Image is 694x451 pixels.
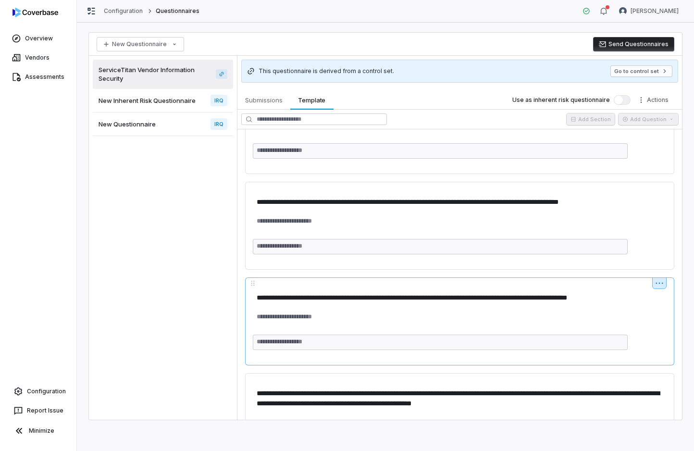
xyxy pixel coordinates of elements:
button: Go to control set [610,65,672,77]
button: Minimize [4,421,73,440]
a: Configuration [104,7,143,15]
span: IRQ [211,95,227,106]
a: New QuestionnaireIRQ [93,113,233,136]
label: Use as inherent risk questionnaire [512,96,610,104]
a: ServiceTitan Vendor Information Security [216,69,227,79]
span: IRQ [211,118,227,130]
a: ServiceTitan Vendor Information Security [93,60,233,89]
button: More actions [652,277,667,289]
img: Yuni Shin avatar [619,7,627,15]
span: Overview [25,35,53,42]
img: logo-D7KZi-bG.svg [12,8,58,17]
span: Vendors [25,54,50,62]
button: More actions [634,93,674,107]
span: New Inherent Risk Questionnaire [99,96,196,105]
span: This questionnaire is derived from a control set. [259,67,394,75]
span: Configuration [27,388,66,395]
span: New Questionnaire [99,120,156,128]
button: Send Questionnaires [593,37,674,51]
span: [PERSON_NAME] [631,7,679,15]
a: Overview [2,30,74,47]
span: Report Issue [27,407,63,414]
button: Yuni Shin avatar[PERSON_NAME] [613,4,684,18]
span: ServiceTitan Vendor Information Security [99,65,212,83]
a: New Inherent Risk QuestionnaireIRQ [93,89,233,113]
span: Template [294,94,329,106]
span: Questionnaires [156,7,200,15]
span: Submissions [241,94,286,106]
a: Assessments [2,68,74,86]
span: Assessments [25,73,64,81]
button: New Questionnaire [97,37,184,51]
a: Configuration [4,383,73,400]
button: Report Issue [4,402,73,419]
span: Minimize [29,427,54,435]
a: Vendors [2,49,74,66]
